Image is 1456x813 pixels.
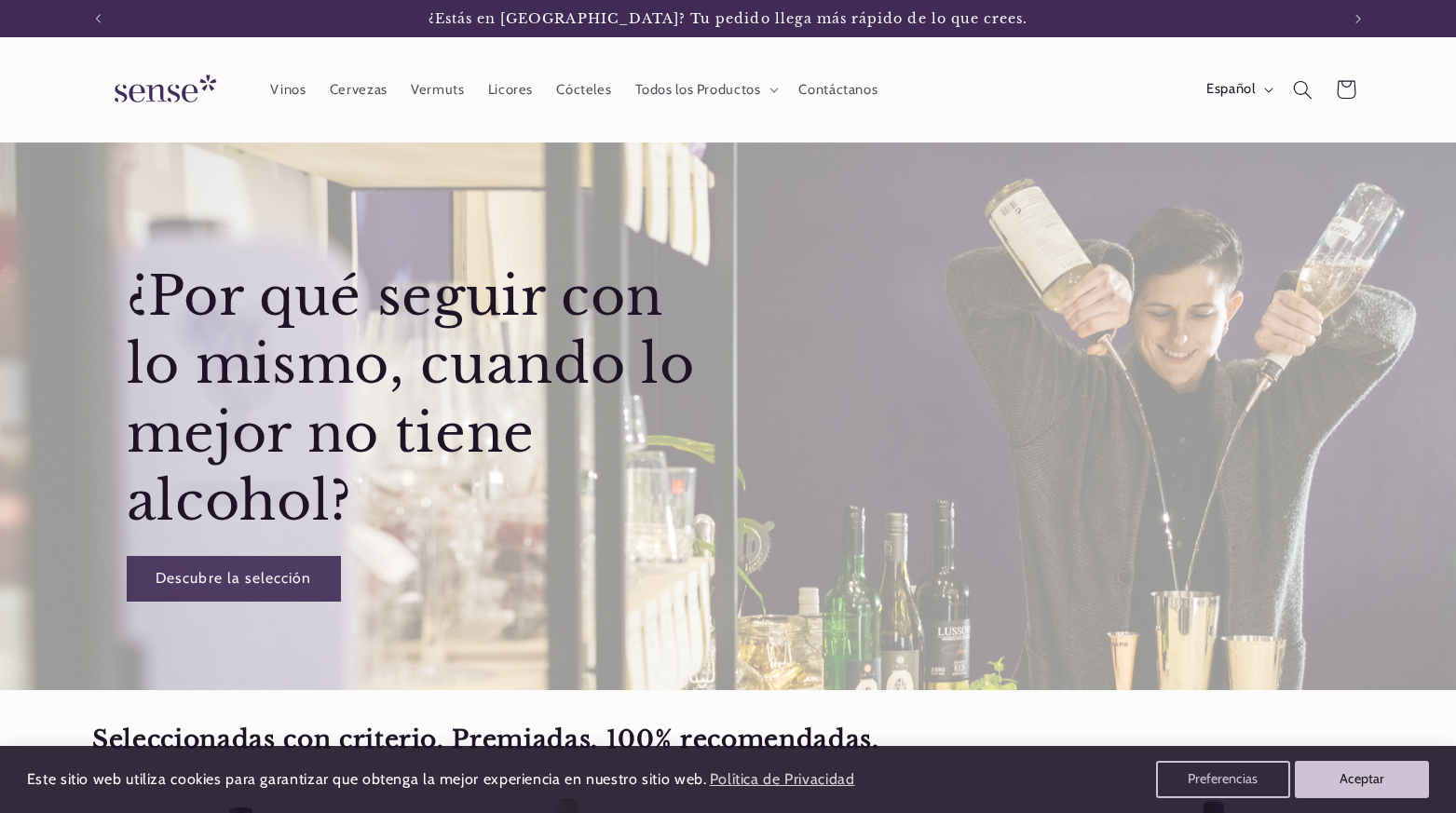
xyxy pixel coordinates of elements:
[1295,761,1429,798] button: Aceptar
[1194,71,1281,108] button: Español
[92,724,879,754] strong: Seleccionadas con criterio. Premiadas. 100% recomendadas.
[488,81,533,99] span: Licores
[556,81,611,99] span: Cócteles
[635,81,761,99] span: Todos los Productos
[127,263,724,536] h2: ¿Por qué seguir con lo mismo, cuando lo mejor no tiene alcohol?
[330,81,388,99] span: Cervezas
[798,81,878,99] span: Contáctanos
[259,69,318,110] a: Vinos
[27,770,707,788] span: Este sitio web utiliza cookies para garantizar que obtenga la mejor experiencia en nuestro sitio ...
[623,69,787,110] summary: Todos los Productos
[399,69,476,110] a: Vermuts
[411,81,464,99] span: Vermuts
[706,764,857,796] a: Política de Privacidad (opens in a new tab)
[92,63,232,116] img: Sense
[545,69,623,110] a: Cócteles
[1156,761,1290,798] button: Preferencias
[787,69,890,110] a: Contáctanos
[127,556,341,602] a: Descubre la selección
[85,56,239,124] a: Sense
[1206,79,1255,100] span: Español
[270,81,306,99] span: Vinos
[1282,68,1325,111] summary: Búsqueda
[318,69,399,110] a: Cervezas
[429,10,1028,27] span: ¿Estás en [GEOGRAPHIC_DATA]? Tu pedido llega más rápido de lo que crees.
[476,69,545,110] a: Licores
